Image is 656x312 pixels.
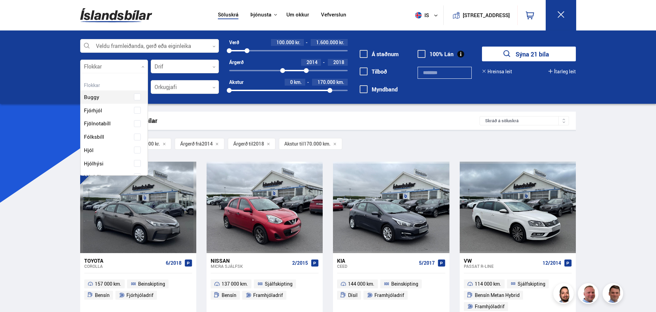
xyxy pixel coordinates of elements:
[294,79,302,85] span: km.
[518,280,545,288] span: Sjálfskipting
[415,12,422,18] img: svg+xml;base64,PHN2ZyB4bWxucz0iaHR0cDovL3d3dy53My5vcmcvMjAwMC9zdmciIHdpZHRoPSI1MTIiIGhlaWdodD0iNT...
[337,264,416,269] div: Ceed
[464,264,540,269] div: Passat R-LINE
[475,280,501,288] span: 114 000 km.
[360,86,398,92] label: Myndband
[295,40,300,45] span: kr.
[391,280,418,288] span: Beinskipting
[84,258,163,264] div: Toyota
[166,260,182,266] span: 6/2018
[412,5,443,25] button: is
[222,280,248,288] span: 137 000 km.
[604,284,624,305] img: FbJEzSuNWCJXmdc-.webp
[180,141,202,147] span: Árgerð frá
[475,291,520,299] span: Bensín Metan Hybrid
[348,291,358,299] span: Dísil
[480,116,569,125] div: Skráð á söluskrá
[579,284,599,305] img: siFngHWaQ9KaOqBr.png
[218,12,238,19] a: Söluskrá
[84,92,99,102] span: Buggy
[84,172,101,182] span: Húsbíll
[548,69,576,74] button: Ítarleg leit
[138,280,165,288] span: Beinskipting
[348,280,374,288] span: 144 000 km.
[80,4,152,26] img: G0Ugv5HjCgRt.svg
[337,258,416,264] div: Kia
[253,141,264,147] span: 2018
[84,118,111,128] span: Fjölnotabíll
[304,141,331,147] span: 170.000 km.
[202,141,213,147] span: 2014
[250,12,271,18] button: Þjónusta
[447,5,513,25] a: [STREET_ADDRESS]
[336,79,344,85] span: km.
[95,291,110,299] span: Bensín
[286,12,309,19] a: Um okkur
[554,284,575,305] img: nhp88E3Fdnt1Opn2.png
[374,291,404,299] span: Framhjóladrif
[284,141,304,147] span: Akstur til
[333,59,344,65] span: 2018
[5,3,26,23] button: Open LiveChat chat widget
[412,12,430,18] span: is
[211,264,289,269] div: Micra SJÁLFSK
[87,117,480,124] div: Leitarniðurstöður 21 bílar
[265,280,293,288] span: Sjálfskipting
[292,260,308,266] span: 2/2015
[290,79,293,85] span: 0
[276,39,294,46] span: 100.000
[211,258,289,264] div: Nissan
[360,68,387,75] label: Tilboð
[84,159,103,169] span: Hjólhýsi
[253,291,283,299] span: Framhjóladrif
[318,79,335,85] span: 170.000
[84,132,104,142] span: Fólksbíll
[307,59,318,65] span: 2014
[222,291,236,299] span: Bensín
[126,291,153,299] span: Fjórhjóladrif
[482,47,576,61] button: Sýna 21 bíla
[229,60,244,65] div: Árgerð
[464,258,540,264] div: VW
[233,141,253,147] span: Árgerð til
[543,260,561,266] span: 12/2014
[482,69,512,74] button: Hreinsa leit
[475,302,505,311] span: Framhjóladrif
[84,105,102,115] span: Fjórhjól
[316,39,338,46] span: 1.600.000
[418,51,454,57] label: 100% Lán
[339,40,344,45] span: kr.
[466,12,507,18] button: [STREET_ADDRESS]
[321,12,346,19] a: Vefverslun
[95,280,121,288] span: 157 000 km.
[84,264,163,269] div: Corolla
[84,145,94,155] span: Hjól
[419,260,435,266] span: 5/2017
[229,79,244,85] div: Akstur
[229,40,239,45] div: Verð
[360,51,399,57] label: Á staðnum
